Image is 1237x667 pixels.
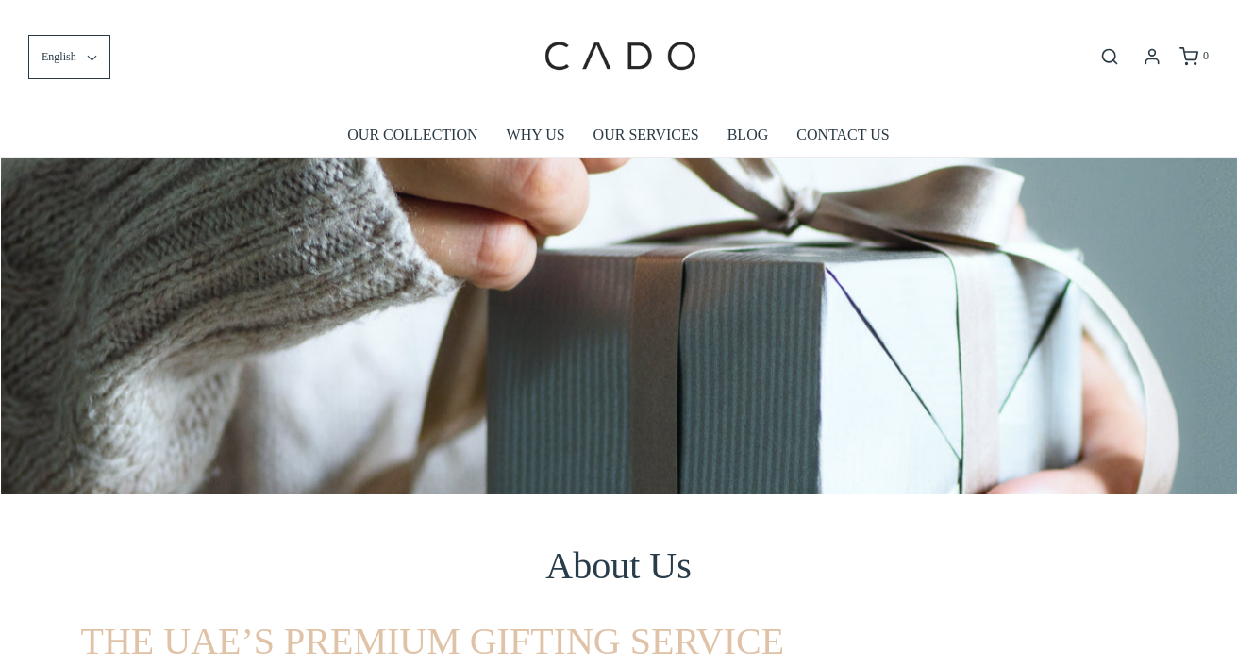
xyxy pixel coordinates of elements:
[1093,46,1127,67] button: Open search bar
[28,35,110,79] button: English
[796,113,889,157] a: CONTACT US
[1178,47,1209,66] a: 0
[81,620,785,662] span: THE UAE’S PREMIUM GIFTING SERVICE
[1203,49,1209,62] span: 0
[347,113,477,157] a: OUR COLLECTION
[81,542,1157,591] h1: About Us
[727,113,769,157] a: BLOG
[42,48,76,66] span: English
[593,113,699,157] a: OUR SERVICES
[539,14,699,99] img: cadogifting
[507,113,565,157] a: WHY US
